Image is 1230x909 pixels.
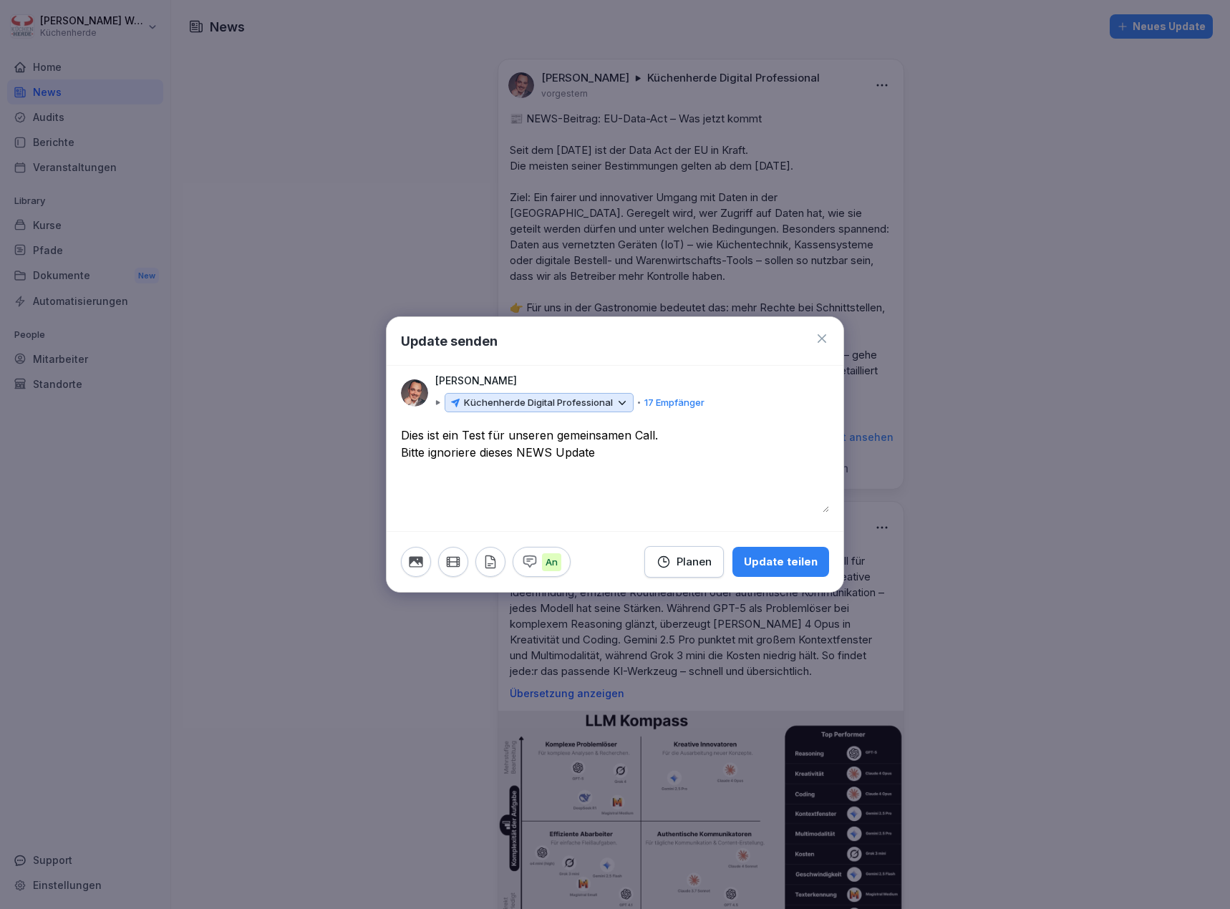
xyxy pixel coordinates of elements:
button: Update teilen [732,547,829,577]
button: An [513,547,571,577]
div: Planen [657,554,712,570]
p: Küchenherde Digital Professional [464,396,613,410]
div: Update teilen [744,554,818,570]
h1: Update senden [401,331,498,351]
button: Planen [644,546,724,578]
img: blkuibim9ggwy8x0ihyxhg17.png [401,379,428,407]
p: 17 Empfänger [644,396,704,410]
p: [PERSON_NAME] [435,373,517,389]
p: An [542,553,561,572]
